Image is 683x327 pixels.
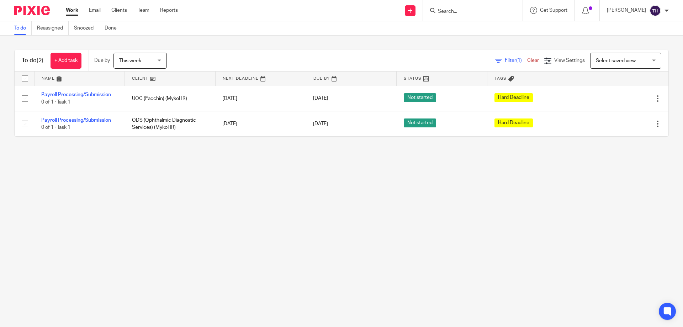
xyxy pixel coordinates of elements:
[37,21,69,35] a: Reassigned
[41,92,111,97] a: Payroll Processing/Submission
[215,111,306,136] td: [DATE]
[527,58,539,63] a: Clear
[313,121,328,126] span: [DATE]
[516,58,522,63] span: (1)
[138,7,149,14] a: Team
[74,21,99,35] a: Snoozed
[540,8,567,13] span: Get Support
[94,57,110,64] p: Due by
[66,7,78,14] a: Work
[650,5,661,16] img: svg%3E
[596,58,636,63] span: Select saved view
[37,58,43,63] span: (2)
[494,93,533,102] span: Hard Deadline
[111,7,127,14] a: Clients
[89,7,101,14] a: Email
[554,58,585,63] span: View Settings
[41,118,111,123] a: Payroll Processing/Submission
[437,9,501,15] input: Search
[404,118,436,127] span: Not started
[313,96,328,101] span: [DATE]
[41,100,70,105] span: 0 of 1 · Task 1
[41,125,70,130] span: 0 of 1 · Task 1
[22,57,43,64] h1: To do
[119,58,141,63] span: This week
[494,118,533,127] span: Hard Deadline
[14,6,50,15] img: Pixie
[51,53,81,69] a: + Add task
[105,21,122,35] a: Done
[160,7,178,14] a: Reports
[125,86,216,111] td: UOC (Facchin) (MykoHR)
[125,111,216,136] td: ODS (Ophthalmic Diagnostic Services) (MykoHR)
[607,7,646,14] p: [PERSON_NAME]
[505,58,527,63] span: Filter
[14,21,32,35] a: To do
[494,77,507,80] span: Tags
[404,93,436,102] span: Not started
[215,86,306,111] td: [DATE]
